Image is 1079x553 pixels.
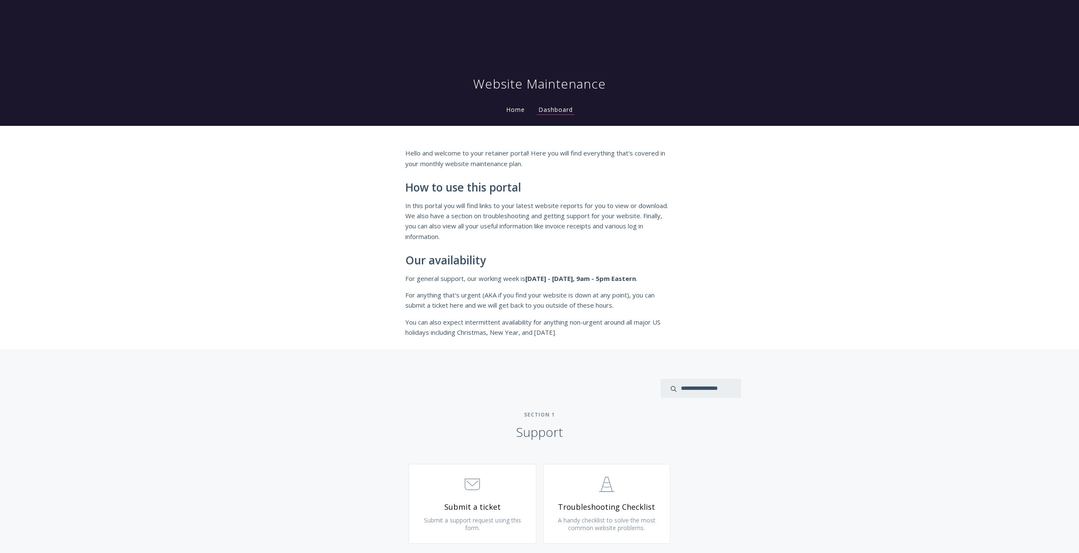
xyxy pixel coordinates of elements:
a: Dashboard [537,106,574,115]
a: Home [505,106,527,114]
span: Troubleshooting Checklist [556,502,658,512]
a: Submit a ticket Submit a support request using this form. [409,464,536,544]
p: Hello and welcome to your retainer portal! Here you will find everything that's covered in your m... [405,148,674,169]
p: For general support, our working week is . [405,273,674,283]
h1: Website Maintenance [473,75,606,92]
input: search input [661,379,741,398]
h2: Our availability [405,254,674,267]
p: You can also expect intermittent availability for anything non-urgent around all major US holiday... [405,317,674,338]
h2: How to use this portal [405,181,674,194]
p: In this portal you will find links to your latest website reports for you to view or download. We... [405,200,674,242]
span: Submit a ticket [422,502,523,512]
span: A handy checklist to solve the most common website problems. [558,516,655,532]
strong: [DATE] - [DATE], 9am - 5pm Eastern [525,274,636,283]
a: Troubleshooting Checklist A handy checklist to solve the most common website problems. [543,464,671,544]
p: For anything that's urgent (AKA if you find your website is down at any point), you can submit a ... [405,290,674,311]
span: Submit a support request using this form. [424,516,521,532]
